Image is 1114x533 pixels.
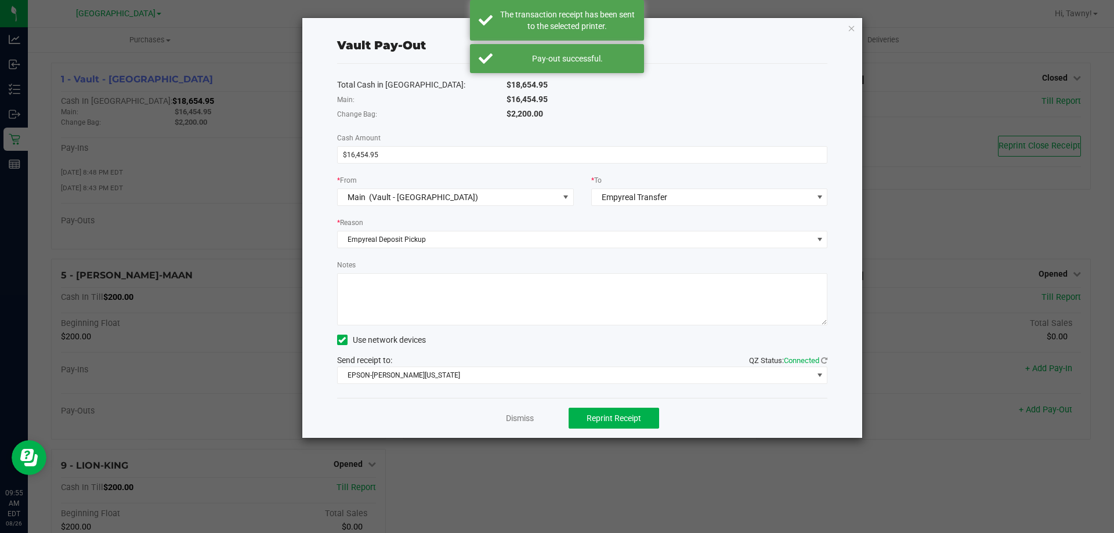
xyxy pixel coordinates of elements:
div: Vault Pay-Out [337,37,426,54]
span: $18,654.95 [507,80,548,89]
span: (Vault - [GEOGRAPHIC_DATA]) [369,193,478,202]
label: Use network devices [337,334,426,346]
iframe: Resource center [12,440,46,475]
span: Reprint Receipt [587,414,641,423]
label: From [337,175,357,186]
label: Notes [337,260,356,270]
span: Total Cash in [GEOGRAPHIC_DATA]: [337,80,465,89]
div: The transaction receipt has been sent to the selected printer. [499,9,635,32]
span: Empyreal Deposit Pickup [338,231,813,248]
span: Send receipt to: [337,356,392,365]
div: Pay-out successful. [499,53,635,64]
label: Reason [337,217,363,228]
button: Reprint Receipt [569,408,659,429]
span: $2,200.00 [507,109,543,118]
span: Connected [784,356,819,365]
span: QZ Status: [749,356,827,365]
a: Dismiss [506,412,534,425]
span: Empyreal Transfer [602,193,667,202]
span: EPSON-[PERSON_NAME][US_STATE] [338,367,813,383]
label: To [591,175,602,186]
span: Main: [337,96,355,104]
span: Main [348,193,366,202]
span: $16,454.95 [507,95,548,104]
span: Change Bag: [337,110,377,118]
span: Cash Amount [337,134,381,142]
